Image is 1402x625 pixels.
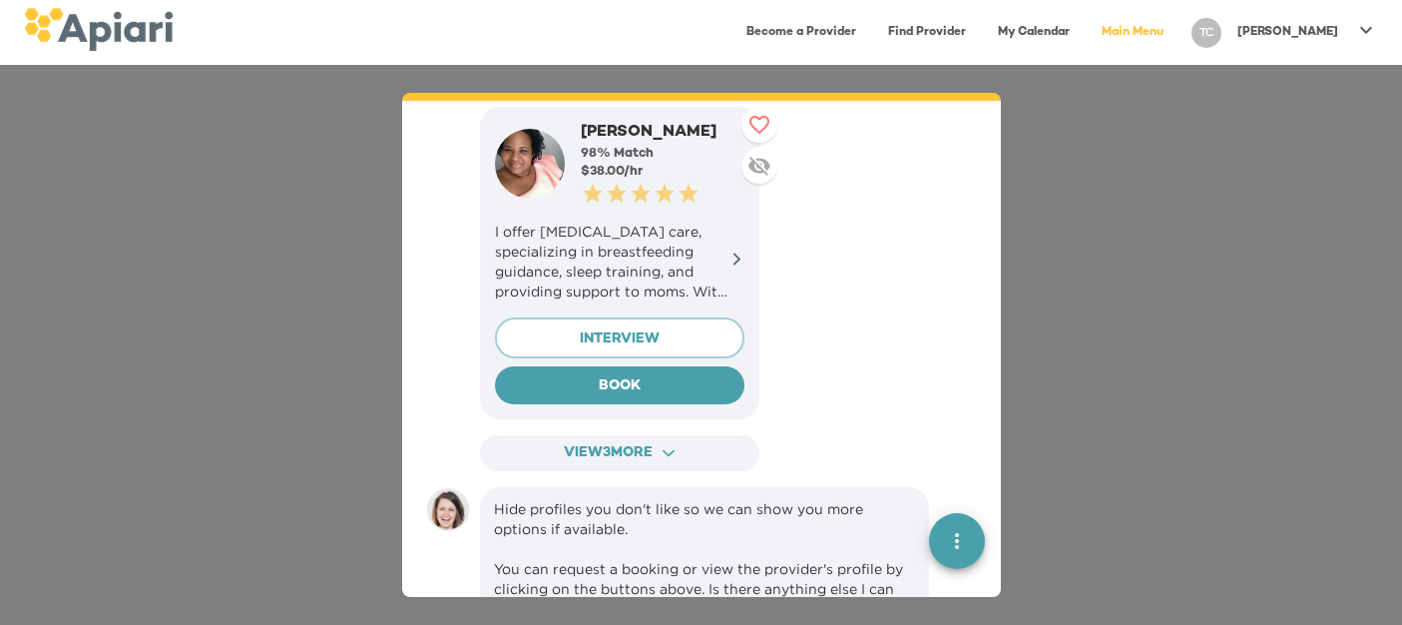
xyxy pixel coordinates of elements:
[511,374,728,399] span: BOOK
[929,513,985,569] button: quick menu
[876,12,978,53] a: Find Provider
[986,12,1082,53] a: My Calendar
[1090,12,1175,53] a: Main Menu
[1191,18,1221,48] div: TC
[494,499,915,619] div: Hide profiles you don't like so we can show you more options if available. You can request a book...
[495,129,565,199] img: user-photo-123-1659057431008.jpeg
[495,317,744,359] button: INTERVIEW
[734,12,868,53] a: Become a Provider
[512,327,727,352] span: INTERVIEW
[1237,24,1338,41] p: [PERSON_NAME]
[495,222,744,302] p: I offer [MEDICAL_DATA] care, specializing in breastfeeding guidance, sleep training, and providin...
[480,435,759,472] button: View3more
[495,366,744,404] button: BOOK
[741,148,777,184] button: Descend provider in search
[581,122,744,145] div: [PERSON_NAME]
[741,107,777,143] button: Like
[24,8,173,51] img: logo
[581,163,744,181] div: $ 38.00 /hr
[498,441,741,466] span: View 3 more
[581,145,744,163] div: 98 % Match
[426,487,470,531] img: amy.37686e0395c82528988e.png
